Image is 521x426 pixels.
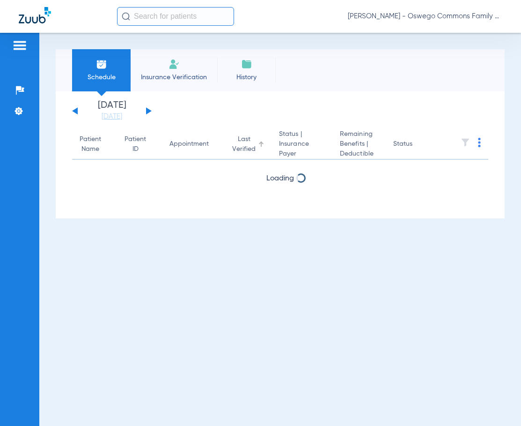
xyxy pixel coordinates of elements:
th: Status | [272,129,332,160]
div: Patient Name [80,135,101,154]
img: group-dot-blue.svg [478,138,481,147]
span: Insurance Verification [138,73,210,82]
span: Deductible [340,149,378,159]
img: Manual Insurance Verification [169,59,180,70]
li: [DATE] [84,101,140,121]
div: Patient Name [80,135,110,154]
span: History [224,73,269,82]
span: Insurance Payer [279,139,325,159]
span: [PERSON_NAME] - Oswego Commons Family Dental [348,12,502,21]
span: Schedule [79,73,124,82]
img: History [241,59,252,70]
div: Last Verified [232,135,256,154]
span: Loading [266,175,294,182]
input: Search for patients [117,7,234,26]
th: Remaining Benefits | [332,129,386,160]
img: hamburger-icon [12,40,27,51]
img: filter.svg [461,138,470,147]
div: Patient ID [125,135,146,154]
img: Zuub Logo [19,7,51,23]
img: Search Icon [122,12,130,21]
div: Appointment [169,139,209,149]
div: Patient ID [125,135,154,154]
div: Last Verified [232,135,264,154]
img: Schedule [96,59,107,70]
div: Appointment [169,139,217,149]
th: Status [386,129,449,160]
a: [DATE] [84,112,140,121]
